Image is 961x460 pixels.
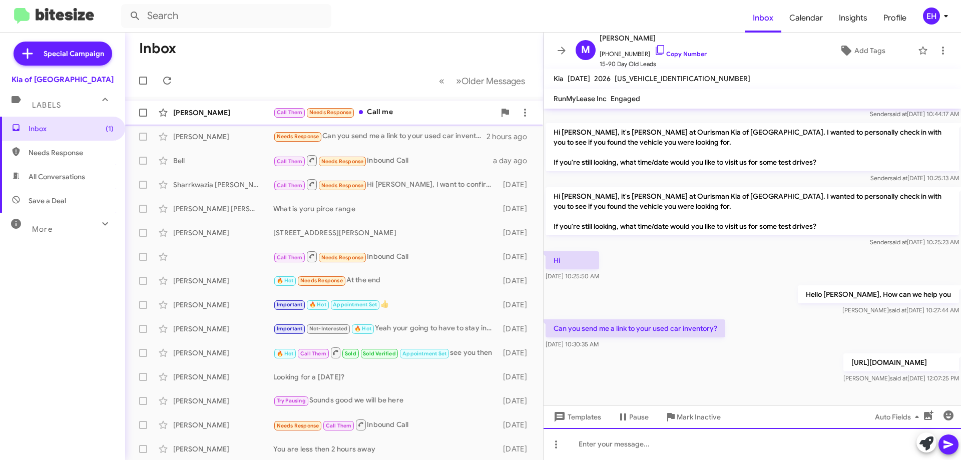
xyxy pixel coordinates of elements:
span: 15-90 Day Old Leads [600,59,707,69]
a: Calendar [781,4,831,33]
button: Pause [609,408,657,426]
div: [DATE] [498,204,535,214]
span: Needs Response [29,148,114,158]
span: » [456,75,461,87]
div: [PERSON_NAME] [173,444,273,454]
span: All Conversations [29,172,85,182]
span: Needs Response [321,158,364,165]
div: [PERSON_NAME] [173,276,273,286]
div: [PERSON_NAME] [173,132,273,142]
div: [PERSON_NAME] [173,348,273,358]
div: [DATE] [498,444,535,454]
span: [US_VEHICLE_IDENTIFICATION_NUMBER] [615,74,750,83]
span: Appointment Set [333,301,377,308]
a: Inbox [745,4,781,33]
span: [DATE] 10:30:35 AM [546,340,599,348]
span: said at [889,306,906,314]
span: said at [890,174,907,182]
span: Appointment Set [402,350,446,357]
span: Mark Inactive [677,408,721,426]
a: Insights [831,4,875,33]
span: Needs Response [321,254,364,261]
span: Special Campaign [44,49,104,59]
span: 2026 [594,74,611,83]
span: Call Them [300,350,326,357]
span: (1) [106,124,114,134]
div: EH [923,8,940,25]
span: 🔥 Hot [309,301,326,308]
span: [PERSON_NAME] [DATE] 12:07:25 PM [843,374,959,382]
div: [PERSON_NAME] [173,420,273,430]
span: Add Tags [854,42,885,60]
div: Sounds good we will be here [273,395,498,406]
div: [DATE] [498,228,535,238]
span: 🔥 Hot [354,325,371,332]
div: [DATE] [498,324,535,334]
div: Inbound Call [273,154,493,167]
button: Add Tags [810,42,913,60]
input: Search [121,4,331,28]
div: Bell [173,156,273,166]
div: [PERSON_NAME] [173,108,273,118]
button: Templates [544,408,609,426]
span: [PERSON_NAME] [600,32,707,44]
span: Needs Response [277,422,319,429]
span: Call Them [277,254,303,261]
a: Special Campaign [14,42,112,66]
a: Profile [875,4,914,33]
div: At the end [273,275,498,286]
p: Hi [546,251,599,269]
button: EH [914,8,950,25]
span: Sender [DATE] 10:44:17 AM [870,110,959,118]
span: Inbox [29,124,114,134]
div: [DATE] [498,348,535,358]
span: Needs Response [309,109,352,116]
div: [DATE] [498,276,535,286]
p: Hi [PERSON_NAME], it's [PERSON_NAME] at Ourisman Kia of [GEOGRAPHIC_DATA]. I wanted to personally... [546,187,959,235]
div: Hi [PERSON_NAME], I want to confirm Ourisman Kia will purchase our vehicle as is (including any d... [273,178,498,191]
div: Kia of [GEOGRAPHIC_DATA] [12,75,114,85]
button: Mark Inactive [657,408,729,426]
span: Important [277,325,303,332]
span: Not-Interested [309,325,348,332]
button: Next [450,71,531,91]
span: Pause [629,408,649,426]
span: Kia [554,74,564,83]
span: « [439,75,444,87]
span: [DATE] [568,74,590,83]
div: You are less then 2 hours away [273,444,498,454]
div: 👍 [273,299,498,310]
span: Important [277,301,303,308]
span: More [32,225,53,234]
p: Can you send me a link to your used car inventory? [546,319,725,337]
div: Can you send me a link to your used car inventory? [273,131,487,142]
span: Sold Verified [363,350,396,357]
div: [DATE] [498,396,535,406]
span: Save a Deal [29,196,66,206]
span: Sender [DATE] 10:25:13 AM [870,174,959,182]
div: [DATE] [498,252,535,262]
div: [DATE] [498,420,535,430]
p: Hello [PERSON_NAME], How can we help you [798,285,959,303]
div: [PERSON_NAME] [173,228,273,238]
div: a day ago [493,156,535,166]
span: said at [889,110,907,118]
span: Try Pausing [277,397,306,404]
span: 🔥 Hot [277,350,294,357]
div: [DATE] [498,300,535,310]
div: see you then [273,346,498,359]
span: Sender [DATE] 10:25:23 AM [870,238,959,246]
span: Call Them [277,109,303,116]
span: Call Them [277,182,303,189]
div: [STREET_ADDRESS][PERSON_NAME] [273,228,498,238]
span: Call Them [277,158,303,165]
span: M [581,42,590,58]
button: Previous [433,71,450,91]
span: Needs Response [321,182,364,189]
div: [PERSON_NAME] [173,300,273,310]
span: [DATE] 10:25:50 AM [546,272,599,280]
p: [URL][DOMAIN_NAME] [843,353,959,371]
